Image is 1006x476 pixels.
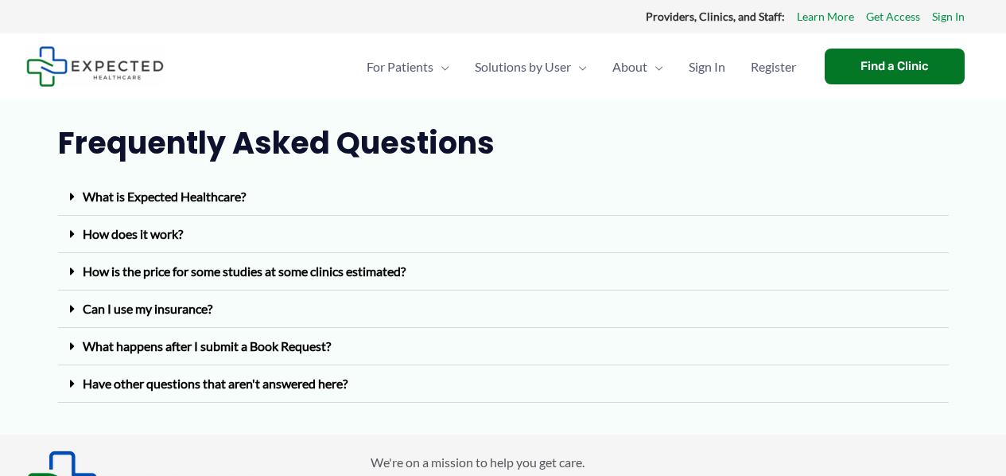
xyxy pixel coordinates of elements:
span: Solutions by User [475,39,571,95]
img: Expected Healthcare Logo - side, dark font, small [26,46,164,87]
strong: Providers, Clinics, and Staff: [646,10,785,23]
a: Can I use my insurance? [83,301,212,316]
span: Register [751,39,796,95]
a: Have other questions that aren't answered here? [83,376,348,391]
a: AboutMenu Toggle [600,39,676,95]
span: Menu Toggle [571,39,587,95]
div: Can I use my insurance? [58,291,949,328]
nav: Primary Site Navigation [354,39,809,95]
h2: Frequently Asked Questions [58,123,949,162]
span: Menu Toggle [647,39,663,95]
span: For Patients [367,39,433,95]
div: What happens after I submit a Book Request? [58,328,949,365]
a: Find a Clinic [825,49,965,84]
a: Get Access [866,6,920,27]
a: For PatientsMenu Toggle [354,39,462,95]
a: What happens after I submit a Book Request? [83,338,331,353]
div: Have other questions that aren't answered here? [58,365,949,403]
a: How is the price for some studies at some clinics estimated? [83,263,406,279]
div: How does it work? [58,216,949,253]
p: We're on a mission to help you get care. [371,451,981,474]
div: How is the price for some studies at some clinics estimated? [58,253,949,291]
a: Sign In [676,39,738,95]
span: About [612,39,647,95]
span: Menu Toggle [433,39,449,95]
a: Register [738,39,809,95]
a: How does it work? [83,226,183,241]
span: Sign In [689,39,725,95]
a: Solutions by UserMenu Toggle [462,39,600,95]
div: What is Expected Healthcare? [58,178,949,216]
a: Learn More [797,6,854,27]
a: What is Expected Healthcare? [83,189,246,204]
a: Sign In [932,6,965,27]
